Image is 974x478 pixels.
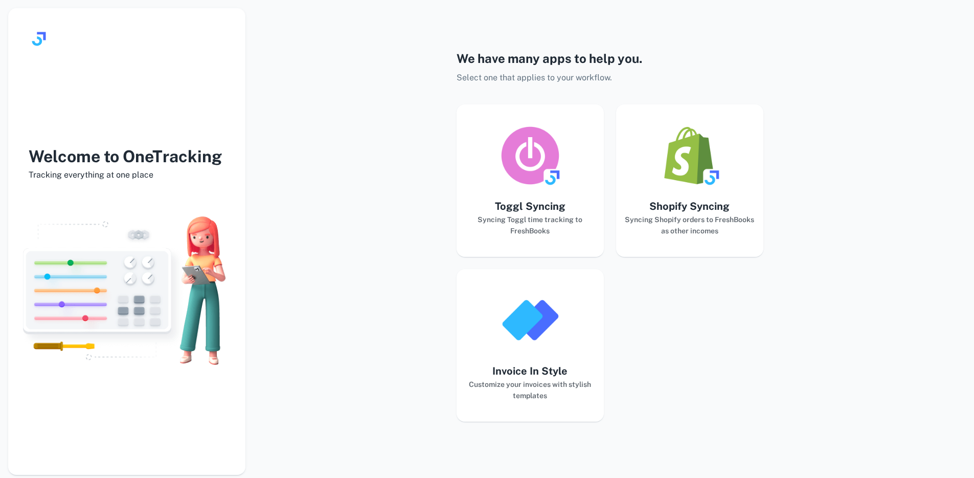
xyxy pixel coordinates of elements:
h5: Shopify Syncing [624,199,755,214]
button: Toggl SyncingSyncing Toggl time tracking to FreshBooks [457,104,604,257]
h6: Syncing Shopify orders to FreshBooks as other incomes [624,214,755,236]
img: landing [8,202,245,380]
img: logo_shopify_syncing_app.png [659,125,720,186]
img: logo_invoice_in_style_app.png [500,290,561,351]
h6: Syncing Toggl time tracking to FreshBooks [465,214,596,236]
h6: Customize your invoices with stylish templates [465,379,596,401]
img: logo_toggl_syncing_app.png [500,125,561,186]
h4: We have many apps to help you. [457,49,763,68]
h3: Welcome to OneTracking [8,144,245,169]
button: Invoice In StyleCustomize your invoices with stylish templates [457,269,604,422]
p: Select one that applies to your workflow. [457,72,763,84]
h5: Toggl Syncing [465,199,596,214]
button: Shopify SyncingSyncing Shopify orders to FreshBooks as other incomes [616,104,763,257]
span: Tracking everything at one place [8,169,245,181]
h5: Invoice In Style [465,363,596,379]
img: logo.svg [29,29,49,49]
